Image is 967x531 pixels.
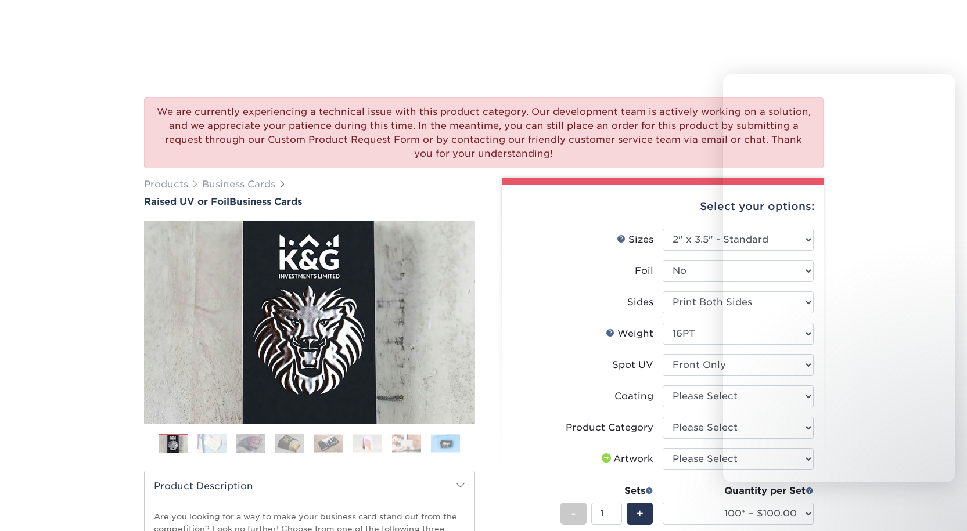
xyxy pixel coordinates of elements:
h2: Product Description [145,471,474,501]
div: Artwork [599,452,653,466]
img: Business Cards 04 [275,433,304,453]
div: Sides [627,295,653,309]
span: + [636,505,644,522]
img: Business Cards 07 [392,434,421,452]
div: Foil [635,264,653,278]
div: Coating [614,389,653,403]
a: Products [144,179,188,190]
div: Sets [560,484,653,498]
a: Raised UV or FoilBusiness Cards [144,196,475,207]
img: Raised UV or Foil 01 [144,157,475,488]
img: Business Cards 01 [159,429,188,458]
img: Business Cards 02 [197,433,227,453]
div: Spot UV [612,358,653,372]
div: Select your options: [511,185,814,229]
div: We are currently experiencing a technical issue with this product category. Our development team ... [144,97,824,168]
img: Business Cards 05 [314,434,343,452]
img: Business Cards 06 [353,434,382,452]
img: Business Cards 08 [431,434,460,452]
div: Weight [606,327,653,341]
iframe: Intercom live chat [723,74,955,482]
img: Business Cards 03 [236,433,265,453]
span: Raised UV or Foil [144,196,229,207]
iframe: Intercom live chat [928,492,955,519]
a: Business Cards [202,179,275,190]
div: Sizes [617,233,653,247]
h1: Business Cards [144,196,475,207]
div: Quantity per Set [663,484,814,498]
span: - [571,505,576,522]
div: Product Category [566,421,653,435]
